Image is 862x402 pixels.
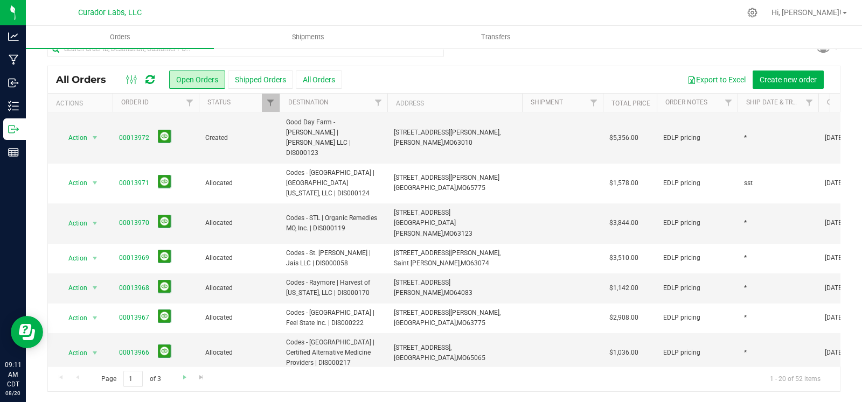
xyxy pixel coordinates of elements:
span: Action [59,280,88,295]
inline-svg: Inventory [8,101,19,111]
a: 00013971 [119,178,149,188]
inline-svg: Manufacturing [8,54,19,65]
span: Transfers [467,32,525,42]
a: 00013966 [119,348,149,358]
button: Export to Excel [680,70,753,89]
span: select [88,130,102,145]
a: Total Price [611,100,650,107]
span: Action [59,130,88,145]
span: 63123 [454,230,472,237]
a: Order ID [121,98,149,106]
span: Codes - St. [PERSON_NAME] | Jais LLC | DIS000058 [286,248,381,269]
inline-svg: Reports [8,147,19,158]
span: MO [461,259,470,267]
span: Saint [PERSON_NAME], [394,259,461,267]
span: Curador Labs, LLC [78,8,142,17]
span: Action [59,345,88,361]
span: Codes - STL | Organic Remedies MO, Inc. | DIS000119 [286,213,381,234]
span: Hi, [PERSON_NAME]! [771,8,842,17]
span: Codes - Raymore | Harvest of [US_STATE], LLC | DIS000170 [286,278,381,298]
span: EDLP pricing [663,218,700,228]
a: Go to the next page [177,371,192,385]
span: [STREET_ADDRESS] [394,279,450,286]
a: Destination [288,98,329,106]
span: Page of 3 [92,371,170,387]
span: MO [444,230,454,237]
button: Shipped Orders [228,70,293,89]
a: Filter [181,94,199,112]
a: Shipments [214,26,402,48]
a: 00013968 [119,283,149,293]
span: Orders [95,32,145,42]
a: Shipment [531,98,563,106]
button: All Orders [296,70,342,89]
span: $3,510.00 [609,253,638,263]
span: Allocated [205,313,273,323]
span: All Orders [56,74,117,86]
span: [PERSON_NAME], [394,289,444,297]
p: 09:11 AM CDT [5,360,21,389]
span: EDLP pricing [663,253,700,263]
span: [STREET_ADDRESS][PERSON_NAME], [394,309,500,316]
span: 1 - 20 of 52 items [761,371,829,387]
input: 1 [123,371,143,387]
th: Address [387,94,522,112]
span: MO [444,289,454,297]
span: Codes - [GEOGRAPHIC_DATA] | Certified Alternative Medicine Providers | DIS000217 [286,337,381,369]
span: Codes - [GEOGRAPHIC_DATA] | Feel State Inc. | DIS000222 [286,308,381,328]
span: MO [457,184,467,192]
span: select [88,251,102,266]
span: select [88,280,102,295]
a: Status [207,98,231,106]
a: 00013972 [119,133,149,143]
span: [STREET_ADDRESS] [394,209,450,216]
span: EDLP pricing [663,283,700,293]
span: EDLP pricing [663,133,700,143]
span: 63010 [454,139,472,146]
span: select [88,216,102,231]
span: Codes - [GEOGRAPHIC_DATA] | [GEOGRAPHIC_DATA][US_STATE], LLC | DIS000124 [286,168,381,199]
span: select [88,311,102,326]
span: MO [457,319,467,327]
span: [STREET_ADDRESS][PERSON_NAME] [394,174,499,181]
iframe: Resource center [11,316,43,348]
span: $1,142.00 [609,283,638,293]
span: Good Day Farm - [PERSON_NAME] | [PERSON_NAME] LLC | DIS000123 [286,117,381,159]
span: [GEOGRAPHIC_DATA], [394,354,457,362]
span: Allocated [205,283,273,293]
span: EDLP pricing [663,348,700,358]
span: EDLP pricing [663,178,700,188]
p: 08/20 [5,389,21,397]
a: Ship Date & Transporter [746,98,829,106]
a: Order Notes [665,98,707,106]
inline-svg: Outbound [8,124,19,135]
span: EDLP pricing [663,313,700,323]
a: Filter [720,94,738,112]
span: $3,844.00 [609,218,638,228]
span: select [88,175,102,191]
span: Created [205,133,273,143]
a: Transfers [402,26,590,48]
span: $1,036.00 [609,348,638,358]
a: Filter [801,94,818,112]
span: 63775 [467,319,485,327]
a: Filter [585,94,603,112]
span: Allocated [205,218,273,228]
span: Allocated [205,178,273,188]
a: Filter [262,94,280,112]
span: Action [59,216,88,231]
span: sst [744,178,753,188]
inline-svg: Inbound [8,77,19,88]
span: Action [59,311,88,326]
span: 65065 [467,354,485,362]
span: Allocated [205,348,273,358]
span: Allocated [205,253,273,263]
span: 63074 [470,259,489,267]
span: Action [59,251,88,266]
span: 64083 [454,289,472,297]
a: Filter [370,94,387,112]
a: Orders [26,26,214,48]
a: 00013970 [119,218,149,228]
span: [GEOGRAPHIC_DATA][PERSON_NAME], [394,219,456,237]
span: Create new order [760,75,817,84]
